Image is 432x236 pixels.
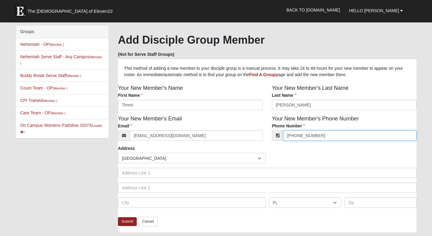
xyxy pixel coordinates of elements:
div: Your New Member's Email [113,115,267,145]
a: CPI Trained(Member ) [20,98,57,103]
small: (Leader ) [20,124,102,134]
div: Your New Member's Name [113,84,267,115]
a: Care Team - OP(Member ) [20,110,65,115]
small: (Member ) [49,43,64,46]
div: Your New Member's Last Name [267,84,421,115]
a: Count Team - OP(Member ) [20,86,68,90]
small: (Member ) [53,86,68,90]
a: Cancel [138,217,158,226]
a: Find A Group [249,72,276,77]
h5: (Not for Serve Staff Groups) [118,52,417,57]
input: Address Line 2 [118,183,417,193]
label: Phone Number [272,123,305,129]
h1: Add Disciple Group Member [118,33,417,46]
label: Last Name [272,92,296,98]
span: page and add the new member there. [276,72,347,77]
a: Hello [PERSON_NAME] [345,3,408,18]
label: First Name [118,92,143,98]
a: Buddy Break Serve Staff(Member ) [20,73,81,78]
a: Back to [DOMAIN_NAME] [282,2,345,18]
label: Address [118,145,135,151]
a: The [DEMOGRAPHIC_DATA] of Eleven22 [11,2,132,17]
div: Groups [16,25,109,38]
small: (Member ) [43,99,57,103]
a: Submit [118,217,137,226]
label: Email [118,123,132,129]
input: Zip [344,197,417,208]
img: Eleven22 logo [14,5,26,17]
input: Address Line 1 [118,168,417,178]
a: Nehemiah Serve Staff - Any Campus(Member ) [20,54,102,66]
a: Nehemiah - OP(Member ) [20,42,64,47]
span: The [DEMOGRAPHIC_DATA] of Eleven22 [28,8,113,14]
span: [GEOGRAPHIC_DATA] [122,153,258,164]
a: On Campus Womens Padolina 32073(Leader) [20,123,102,134]
span: Hello [PERSON_NAME] [349,8,399,13]
div: Your New Member's Phone Number [267,115,421,145]
small: (Member ) [67,74,81,78]
input: City [118,197,266,208]
small: (Member ) [51,111,65,115]
span: This method of adding a new member to your disciple group is a manual process. It may take 24 to ... [124,66,403,77]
